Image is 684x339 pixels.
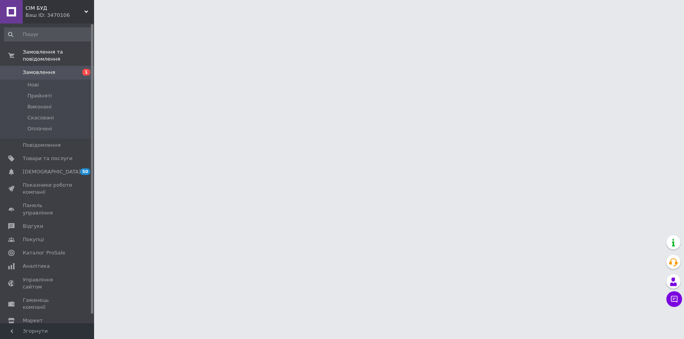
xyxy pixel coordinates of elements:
span: Покупці [23,236,44,243]
span: Маркет [23,317,43,324]
span: Виконані [27,103,52,110]
span: Замовлення [23,69,55,76]
span: 1 [82,69,90,76]
span: Каталог ProSale [23,249,65,256]
div: Ваш ID: 3470106 [25,12,94,19]
span: Нові [27,81,39,88]
span: Скасовані [27,114,54,121]
span: Відгуки [23,223,43,230]
span: СІМ БУД [25,5,84,12]
span: Аналітика [23,263,50,270]
span: Товари та послуги [23,155,73,162]
span: Панель управління [23,202,73,216]
span: Повідомлення [23,142,61,149]
span: Прийняті [27,92,52,99]
span: Замовлення та повідомлення [23,49,94,63]
span: [DEMOGRAPHIC_DATA] [23,168,81,175]
span: Оплачені [27,125,52,132]
span: Гаманець компанії [23,297,73,311]
button: Чат з покупцем [666,291,682,307]
span: Показники роботи компанії [23,182,73,196]
span: 50 [80,168,90,175]
span: Управління сайтом [23,276,73,290]
input: Пошук [4,27,92,41]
